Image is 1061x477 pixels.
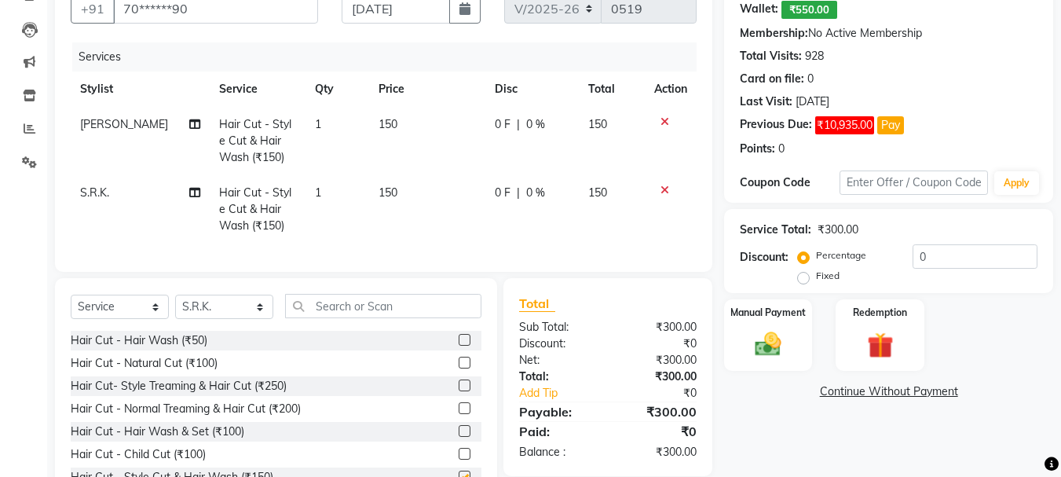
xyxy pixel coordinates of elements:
[507,369,608,385] div: Total:
[608,369,708,385] div: ₹300.00
[507,336,608,352] div: Discount:
[507,385,624,402] a: Add Tip
[805,48,824,64] div: 928
[369,72,485,107] th: Price
[305,72,369,107] th: Qty
[816,248,866,262] label: Percentage
[507,444,608,460] div: Balance :
[219,117,291,164] span: Hair Cut - Style Cut & Hair Wash (₹150)
[379,185,397,200] span: 150
[579,72,646,107] th: Total
[526,185,545,201] span: 0 %
[818,222,858,238] div: ₹300.00
[315,185,321,200] span: 1
[588,185,607,200] span: 150
[507,402,608,421] div: Payable:
[495,116,510,133] span: 0 F
[608,402,708,421] div: ₹300.00
[588,117,607,131] span: 150
[727,383,1050,400] a: Continue Without Payment
[740,1,778,19] div: Wallet:
[71,378,287,394] div: Hair Cut- Style Treaming & Hair Cut (₹250)
[526,116,545,133] span: 0 %
[781,1,837,19] span: ₹550.00
[80,185,109,200] span: S.R.K.
[608,319,708,336] div: ₹300.00
[485,72,579,107] th: Disc
[379,117,397,131] span: 150
[608,444,708,460] div: ₹300.00
[507,319,608,336] div: Sub Total:
[71,401,301,417] div: Hair Cut - Normal Treaming & Hair Cut (₹200)
[730,306,806,320] label: Manual Payment
[853,306,907,320] label: Redemption
[71,332,207,349] div: Hair Cut - Hair Wash (₹50)
[71,72,210,107] th: Stylist
[625,385,709,402] div: ₹0
[608,422,708,441] div: ₹0
[740,71,804,87] div: Card on file:
[219,185,291,233] span: Hair Cut - Style Cut & Hair Wash (₹150)
[72,42,708,72] div: Services
[71,446,206,463] div: Hair Cut - Child Cut (₹100)
[71,424,244,440] div: Hair Cut - Hair Wash & Set (₹100)
[507,352,608,369] div: Net:
[740,25,808,42] div: Membership:
[747,329,789,359] img: _cash.svg
[740,48,802,64] div: Total Visits:
[80,117,168,131] span: [PERSON_NAME]
[807,71,814,87] div: 0
[285,294,481,318] input: Search or Scan
[740,116,812,134] div: Previous Due:
[210,72,305,107] th: Service
[740,25,1037,42] div: No Active Membership
[740,94,792,110] div: Last Visit:
[517,116,520,133] span: |
[815,116,874,134] span: ₹10,935.00
[740,141,775,157] div: Points:
[608,336,708,352] div: ₹0
[517,185,520,201] span: |
[740,249,788,266] div: Discount:
[840,171,988,195] input: Enter Offer / Coupon Code
[859,329,902,361] img: _gift.svg
[994,171,1039,195] button: Apply
[645,72,697,107] th: Action
[778,141,785,157] div: 0
[877,116,904,134] button: Pay
[507,422,608,441] div: Paid:
[816,269,840,283] label: Fixed
[740,222,811,238] div: Service Total:
[740,174,839,191] div: Coupon Code
[608,352,708,369] div: ₹300.00
[495,185,510,201] span: 0 F
[519,295,555,312] span: Total
[315,117,321,131] span: 1
[796,94,829,110] div: [DATE]
[71,355,218,372] div: Hair Cut - Natural Cut (₹100)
